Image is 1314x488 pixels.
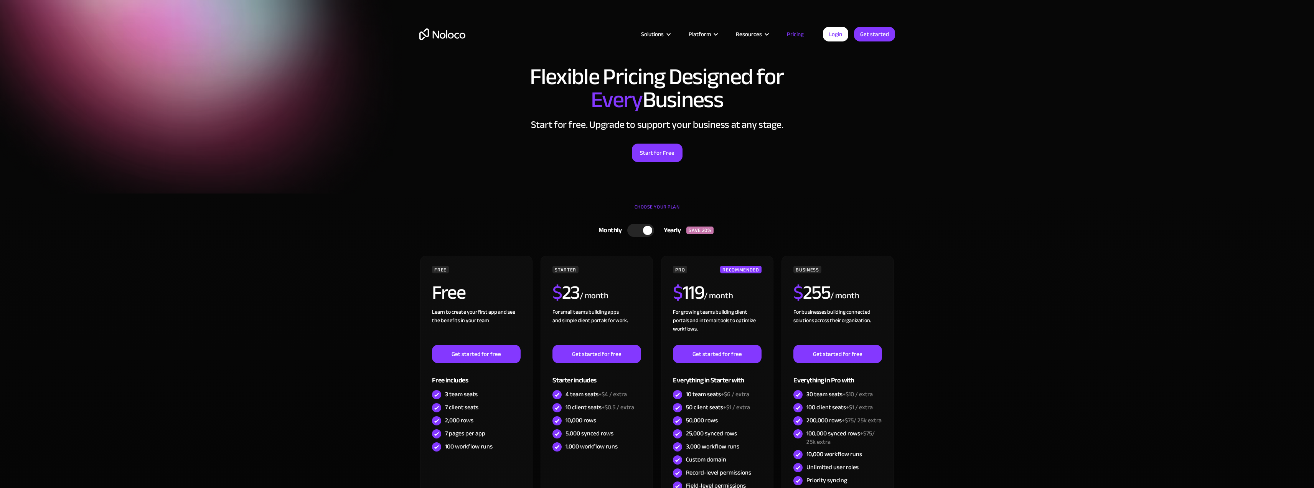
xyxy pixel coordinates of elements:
span: $ [673,275,683,311]
div: 7 client seats [445,403,478,412]
a: Start for Free [632,144,683,162]
div: 100,000 synced rows [806,429,882,446]
div: BUSINESS [793,266,821,273]
h2: 23 [552,283,580,302]
h2: Free [432,283,465,302]
span: +$1 / extra [723,402,750,413]
span: $ [552,275,562,311]
div: For growing teams building client portals and internal tools to optimize workflows. [673,308,761,345]
div: Custom domain [686,455,726,464]
span: +$0.5 / extra [602,402,634,413]
a: Get started for free [552,345,641,363]
div: / month [580,290,608,302]
div: For businesses building connected solutions across their organization. ‍ [793,308,882,345]
div: 5,000 synced rows [565,429,613,438]
a: home [419,28,465,40]
a: Pricing [777,29,813,39]
span: +$6 / extra [721,389,749,400]
div: SAVE 20% [686,227,714,234]
span: +$10 / extra [842,389,873,400]
h2: Start for free. Upgrade to support your business at any stage. [419,119,895,131]
div: PRO [673,266,687,273]
div: / month [830,290,859,302]
span: +$75/ 25k extra [842,415,882,426]
div: Learn to create your first app and see the benefits in your team ‍ [432,308,520,345]
span: +$4 / extra [598,389,627,400]
h2: 119 [673,283,704,302]
div: Starter includes [552,363,641,388]
div: 3 team seats [445,390,478,399]
a: Get started for free [793,345,882,363]
span: +$1 / extra [846,402,873,413]
div: 10 team seats [686,390,749,399]
div: 1,000 workflow runs [565,442,618,451]
div: Unlimited user roles [806,463,859,471]
h2: 255 [793,283,830,302]
div: Solutions [631,29,679,39]
div: 10,000 workflow runs [806,450,862,458]
div: Platform [679,29,726,39]
a: Get started for free [673,345,761,363]
a: Login [823,27,848,41]
div: 10,000 rows [565,416,596,425]
div: 50,000 rows [686,416,718,425]
div: 30 team seats [806,390,873,399]
div: Solutions [641,29,664,39]
div: 7 pages per app [445,429,485,438]
h1: Flexible Pricing Designed for Business [419,65,895,111]
div: Resources [736,29,762,39]
div: / month [704,290,733,302]
div: Priority syncing [806,476,847,485]
div: RECOMMENDED [720,266,761,273]
div: 100 workflow runs [445,442,493,451]
div: CHOOSE YOUR PLAN [419,201,895,220]
div: Everything in Starter with [673,363,761,388]
div: Free includes [432,363,520,388]
div: 10 client seats [565,403,634,412]
a: Get started [854,27,895,41]
div: FREE [432,266,449,273]
div: 3,000 workflow runs [686,442,739,451]
div: 25,000 synced rows [686,429,737,438]
span: $ [793,275,803,311]
div: 50 client seats [686,403,750,412]
div: Everything in Pro with [793,363,882,388]
span: Every [591,78,643,121]
a: Get started for free [432,345,520,363]
div: 4 team seats [565,390,627,399]
div: Platform [689,29,711,39]
div: Record-level permissions [686,468,751,477]
div: For small teams building apps and simple client portals for work. ‍ [552,308,641,345]
div: Monthly [589,225,628,236]
div: 200,000 rows [806,416,882,425]
div: 2,000 rows [445,416,473,425]
div: Resources [726,29,777,39]
span: +$75/ 25k extra [806,428,875,448]
div: 100 client seats [806,403,873,412]
div: STARTER [552,266,578,273]
div: Yearly [654,225,686,236]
